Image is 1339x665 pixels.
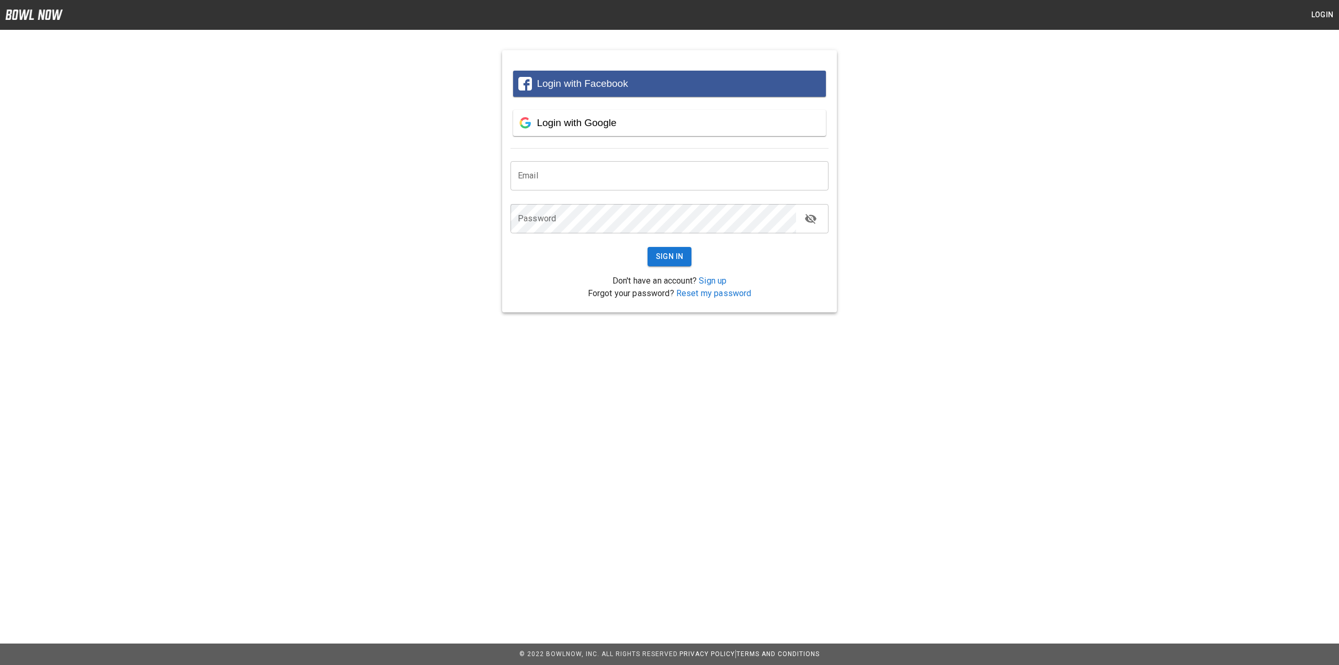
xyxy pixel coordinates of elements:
button: Sign In [648,247,692,266]
button: toggle password visibility [800,208,821,229]
img: logo [5,9,63,20]
button: Login with Facebook [513,71,826,97]
a: Reset my password [676,288,752,298]
a: Sign up [699,276,727,286]
a: Terms and Conditions [736,650,820,658]
span: Login with Facebook [537,78,628,89]
button: Login [1306,5,1339,25]
span: © 2022 BowlNow, Inc. All Rights Reserved. [519,650,679,658]
p: Don't have an account? [510,275,829,287]
p: Forgot your password? [510,287,829,300]
button: Login with Google [513,110,826,136]
span: Login with Google [537,117,616,128]
a: Privacy Policy [679,650,735,658]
